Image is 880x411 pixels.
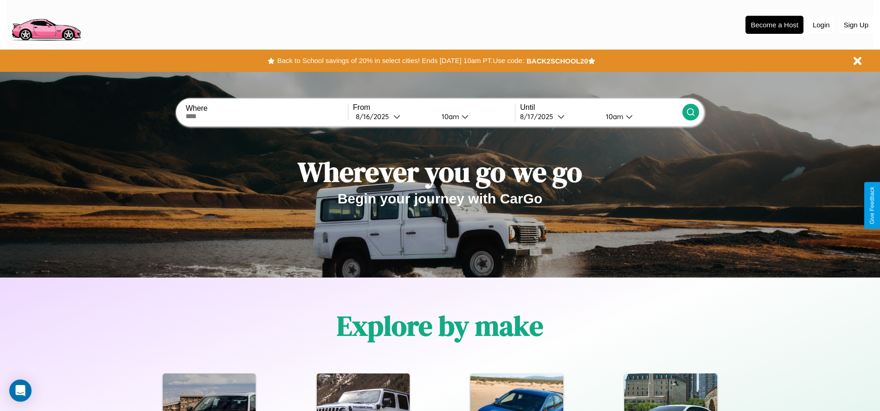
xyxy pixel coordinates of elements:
[353,103,515,112] label: From
[839,16,873,33] button: Sign Up
[275,54,526,67] button: Back to School savings of 20% in select cities! Ends [DATE] 10am PT.Use code:
[869,187,875,224] div: Give Feedback
[598,112,682,121] button: 10am
[601,112,626,121] div: 10am
[186,104,347,113] label: Where
[808,16,835,33] button: Login
[745,16,803,34] button: Become a Host
[527,57,588,65] b: BACK2SCHOOL20
[520,112,558,121] div: 8 / 17 / 2025
[7,5,85,43] img: logo
[337,307,543,345] h1: Explore by make
[353,112,434,121] button: 8/16/2025
[520,103,682,112] label: Until
[434,112,515,121] button: 10am
[437,112,462,121] div: 10am
[9,379,32,402] div: Open Intercom Messenger
[356,112,393,121] div: 8 / 16 / 2025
